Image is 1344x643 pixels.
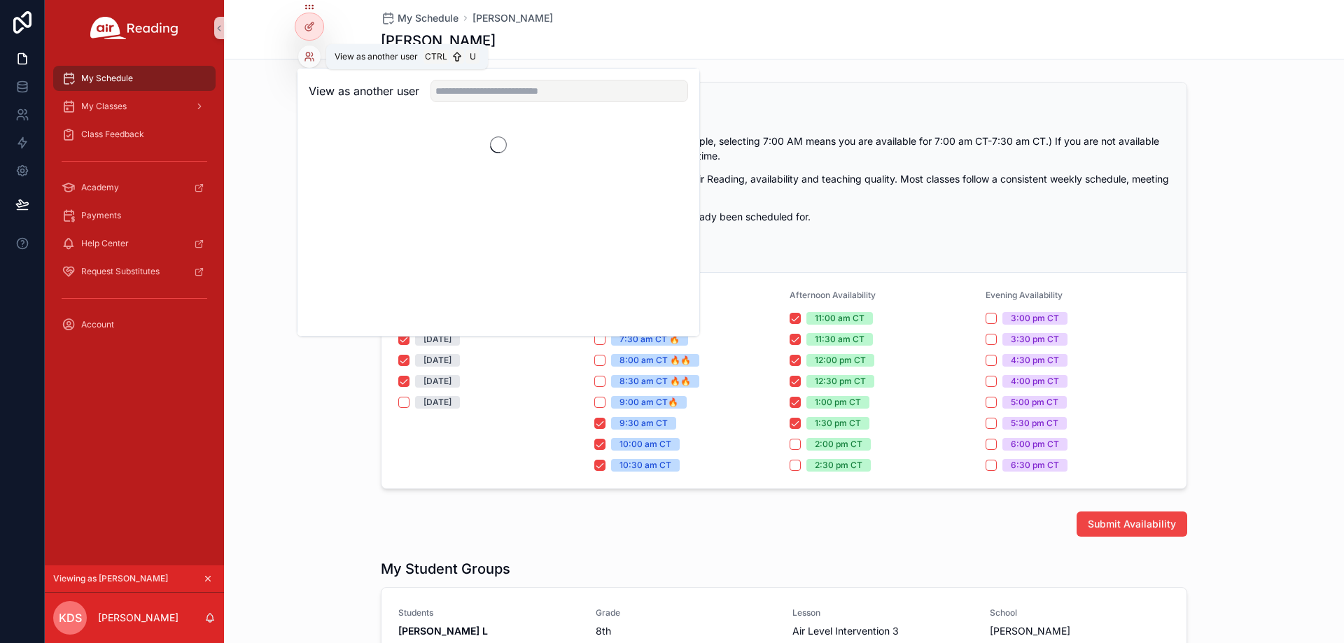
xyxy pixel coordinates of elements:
a: Class Feedback [53,122,216,147]
span: My Schedule [398,11,458,25]
p: Indicate the 30-minute slots you are available to teach. (For example, selecting 7:00 AM means yo... [398,134,1170,163]
span: School [990,607,1170,619]
div: 12:30 pm CT [815,375,866,388]
h1: My Student Groups [381,559,510,579]
h2: My Availability [398,99,1170,122]
button: Submit Availability [1077,511,1187,537]
div: 10:30 am CT [619,459,671,472]
div: 10:00 am CT [619,438,671,451]
span: [PERSON_NAME] [990,624,1170,638]
div: 11:30 am CT [815,333,864,346]
a: [PERSON_NAME] [472,11,553,25]
span: Account [81,319,114,330]
h1: [PERSON_NAME] [381,31,496,50]
a: Help Center [53,231,216,256]
a: My Schedule [53,66,216,91]
p: Updating your availability will not affect any classes you have already been scheduled for. [398,209,1170,224]
div: 3:30 pm CT [1011,333,1059,346]
div: 2:30 pm CT [815,459,862,472]
div: 1:30 pm CT [815,417,861,430]
div: scrollable content [45,56,224,355]
div: 11:00 am CT [815,312,864,325]
div: 4:30 pm CT [1011,354,1059,367]
div: 9:30 am CT [619,417,668,430]
a: Request Substitutes [53,259,216,284]
div: 8:00 am CT 🔥🔥 [619,354,691,367]
div: 6:00 pm CT [1011,438,1059,451]
p: 🔥 = [398,232,1170,247]
div: 6:30 pm CT [1011,459,1059,472]
div: 9:00 am CT🔥 [619,396,678,409]
span: U [467,51,478,62]
div: 8:30 am CT 🔥🔥 [619,375,691,388]
div: 4:00 pm CT [1011,375,1059,388]
span: Lesson [792,607,973,619]
span: Submit Availability [1088,517,1176,531]
span: Request Substitutes [81,266,160,277]
div: 5:00 pm CT [1011,396,1058,409]
div: 2:00 pm CT [815,438,862,451]
a: My Schedule [381,11,458,25]
span: 8th [596,624,776,638]
div: [DATE] [423,396,451,409]
span: Academy [81,182,119,193]
p: Teachers are booked based on their attendance, longevity with Air Reading, availability and teach... [398,171,1170,201]
div: 3:00 pm CT [1011,312,1059,325]
span: KDS [59,609,82,626]
div: 7:30 am CT 🔥 [619,333,680,346]
span: Air Level Intervention 3 [792,624,973,638]
a: Payments [53,203,216,228]
span: Payments [81,210,121,221]
span: Evening Availability [986,290,1063,300]
a: Academy [53,175,216,200]
span: Help Center [81,238,129,249]
img: App logo [90,17,178,39]
div: [DATE] [423,375,451,388]
div: 1:00 pm CT [815,396,861,409]
div: 5:30 pm CT [1011,417,1058,430]
div: [DATE] [423,354,451,367]
span: Ctrl [423,50,449,64]
span: Afternoon Availability [790,290,876,300]
strong: [PERSON_NAME] L [398,625,488,637]
span: Students [398,607,579,619]
div: [DATE] [423,333,451,346]
span: My Schedule [81,73,133,84]
a: Account [53,312,216,337]
h2: View as another user [309,83,419,99]
span: Class Feedback [81,129,144,140]
span: Viewing as [PERSON_NAME] [53,573,168,584]
span: My Classes [81,101,127,112]
span: Grade [596,607,776,619]
a: My Classes [53,94,216,119]
div: 12:00 pm CT [815,354,866,367]
p: [PERSON_NAME] [98,611,178,625]
span: View as another user [335,51,418,62]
